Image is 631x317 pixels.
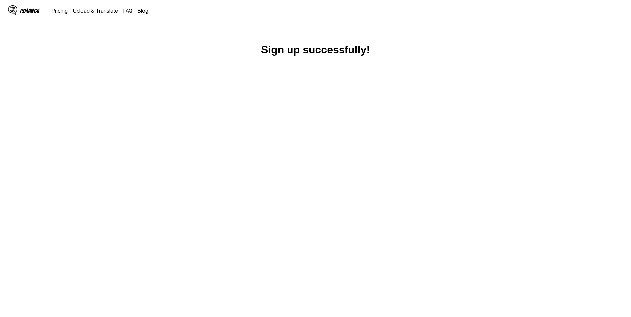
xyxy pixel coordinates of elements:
[8,5,52,16] a: IsManga LogoIsManga
[261,44,370,56] h1: Sign up successfully!
[73,7,118,14] a: Upload & Translate
[123,7,132,14] a: FAQ
[20,8,40,14] div: IsManga
[8,5,17,15] img: IsManga Logo
[52,7,68,14] a: Pricing
[138,7,148,14] a: Blog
